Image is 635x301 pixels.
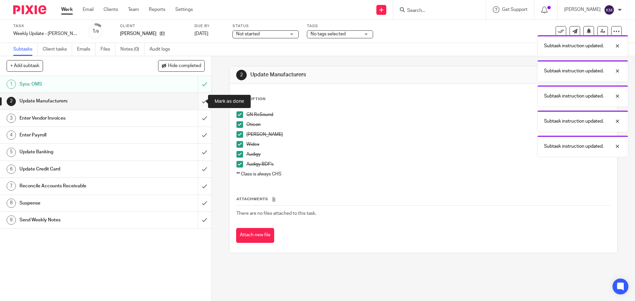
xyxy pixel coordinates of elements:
[246,151,610,158] p: Audigy
[236,197,268,201] span: Attachments
[95,30,99,33] small: /9
[604,5,614,15] img: svg%3E
[544,43,604,49] p: Subtask instruction updated.
[77,43,96,56] a: Emails
[194,31,208,36] span: [DATE]
[236,211,316,216] span: There are no files attached to this task.
[236,96,266,102] p: Description
[92,27,99,35] div: 1
[250,71,438,78] h1: Update Manufacturers
[7,181,16,191] div: 7
[149,6,165,13] a: Reports
[246,141,610,148] p: Widex
[246,111,610,118] p: GN ReSound
[194,23,224,29] label: Due by
[13,5,46,14] img: Pixie
[7,165,16,174] div: 6
[83,6,94,13] a: Email
[246,121,610,128] p: Oticon
[544,68,604,74] p: Subtask instruction updated.
[7,199,16,208] div: 8
[13,30,79,37] div: Weekly Update - Carter
[7,131,16,140] div: 4
[7,80,16,89] div: 1
[20,181,134,191] h1: Reconcile Accounts Receivable
[7,215,16,225] div: 9
[149,43,175,56] a: Audit logs
[120,23,186,29] label: Client
[61,6,73,13] a: Work
[20,79,134,89] h1: Sync OMS
[7,60,43,71] button: + Add subtask
[307,23,373,29] label: Tags
[120,43,145,56] a: Notes (0)
[20,130,134,140] h1: Enter Payroll
[175,6,193,13] a: Settings
[311,32,346,36] span: No tags selected
[7,148,16,157] div: 5
[20,164,134,174] h1: Update Credit Card
[7,97,16,106] div: 2
[20,113,134,123] h1: Enter Vendor Invoices
[236,228,274,243] button: Attach new file
[236,70,247,80] div: 2
[13,30,79,37] div: Weekly Update - [PERSON_NAME]
[246,161,610,168] p: Audigy BDF's
[13,43,38,56] a: Subtasks
[43,43,72,56] a: Client tasks
[544,143,604,150] p: Subtask instruction updated.
[233,23,299,29] label: Status
[13,23,79,29] label: Task
[158,60,205,71] button: Hide completed
[246,131,610,138] p: [PERSON_NAME]
[20,147,134,157] h1: Update Banking
[544,93,604,99] p: Subtask instruction updated.
[20,96,134,106] h1: Update Manufacturers
[128,6,139,13] a: Team
[168,63,201,69] span: Hide completed
[101,43,115,56] a: Files
[120,30,156,37] p: [PERSON_NAME]
[7,114,16,123] div: 3
[236,32,260,36] span: Not started
[236,171,610,177] p: ** Class is always CHS
[20,215,134,225] h1: Send Weekly Notes
[104,6,118,13] a: Clients
[20,198,134,208] h1: Suspense
[544,118,604,125] p: Subtask instruction updated.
